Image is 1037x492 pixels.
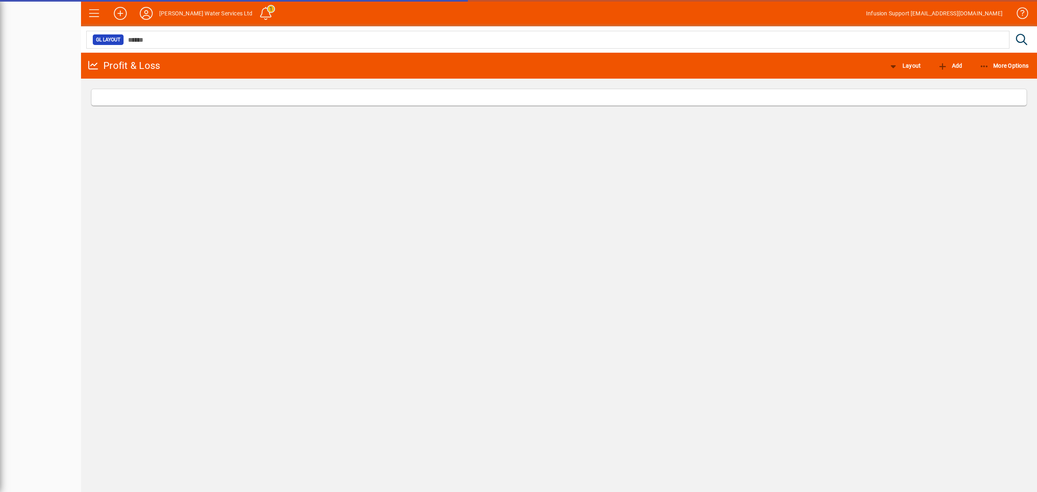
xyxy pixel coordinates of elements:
[87,59,160,72] div: Profit & Loss
[133,6,159,21] button: Profile
[977,58,1031,73] button: More Options
[938,62,962,69] span: Add
[880,58,929,73] app-page-header-button: View chart layout
[159,7,253,20] div: [PERSON_NAME] Water Services Ltd
[1011,2,1027,28] a: Knowledge Base
[866,7,1003,20] div: Infusion Support [EMAIL_ADDRESS][DOMAIN_NAME]
[96,36,120,44] span: GL Layout
[979,62,1029,69] span: More Options
[886,58,923,73] button: Layout
[936,58,964,73] button: Add
[107,6,133,21] button: Add
[888,62,921,69] span: Layout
